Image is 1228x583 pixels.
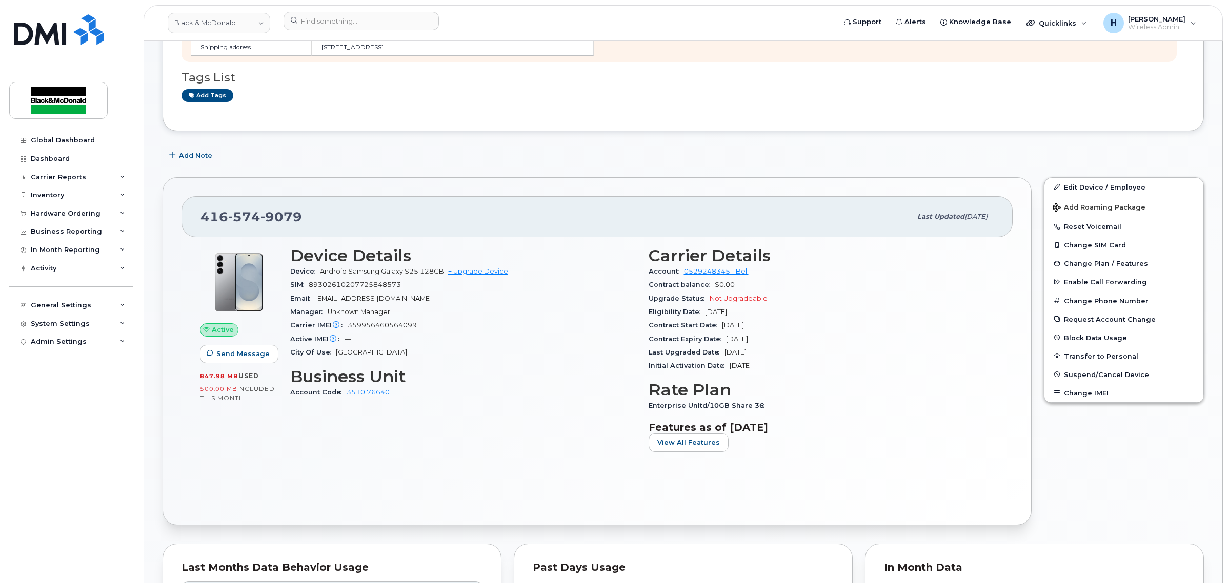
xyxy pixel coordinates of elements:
button: View All Features [649,433,729,452]
span: Add Note [179,151,212,160]
img: s25plus.png [208,252,270,313]
span: Send Message [216,349,270,359]
span: Android Samsung Galaxy S25 128GB [320,267,444,275]
span: Initial Activation Date [649,362,730,369]
span: Last Upgraded Date [649,348,724,356]
span: Enable Call Forwarding [1064,278,1147,286]
span: Email [290,295,315,302]
button: Send Message [200,345,278,363]
h3: Carrier Details [649,246,995,265]
span: Contract Start Date [649,321,722,329]
a: Edit Device / Employee [1044,178,1203,196]
span: City Of Use [290,348,336,356]
span: [GEOGRAPHIC_DATA] [336,348,407,356]
span: 500.00 MB [200,385,237,392]
span: 89302610207725848573 [309,281,401,288]
span: [PERSON_NAME] [1128,15,1185,23]
span: View All Features [657,438,720,447]
div: Huma Naseer [1096,13,1203,33]
span: Add Roaming Package [1053,203,1145,213]
span: Knowledge Base [949,17,1011,27]
button: Add Roaming Package [1044,196,1203,217]
span: used [238,372,259,380]
button: Request Account Change [1044,310,1203,328]
h3: Rate Plan [649,381,995,399]
span: Manager [290,308,328,316]
div: In Month Data [884,563,1185,573]
span: Alerts [904,17,926,27]
button: Change IMEI [1044,384,1203,402]
div: Past Days Usage [533,563,834,573]
span: [DATE] [705,308,727,316]
a: Add tags [182,89,233,102]
div: Last Months Data Behavior Usage [182,563,482,573]
span: [DATE] [724,348,747,356]
span: Upgrade Status [649,295,710,302]
span: Last updated [917,213,964,220]
span: Active [212,325,234,335]
a: Alerts [889,12,933,32]
span: [DATE] [726,335,748,343]
span: Suspend/Cancel Device [1064,370,1149,378]
span: [DATE] [722,321,744,329]
span: Quicklinks [1039,19,1076,27]
span: H [1111,17,1117,29]
a: + Upgrade Device [448,267,508,275]
button: Reset Voicemail [1044,217,1203,236]
span: 416 [200,209,302,224]
button: Change SIM Card [1044,236,1203,254]
span: Not Upgradeable [710,295,768,302]
span: Unknown Manager [328,308,390,316]
h3: Device Details [290,246,636,265]
span: Change Plan / Features [1064,260,1148,267]
a: Support [837,12,889,32]
span: included this month [200,385,275,402]
button: Add Note [163,147,221,165]
span: [DATE] [964,213,988,220]
span: Enterprise Unltd/10GB Share 36 [649,402,770,409]
span: Contract balance [649,281,715,288]
button: Block Data Usage [1044,328,1203,347]
span: 359956460564099 [348,321,417,329]
h3: Features as of [DATE] [649,421,995,433]
span: — [345,335,351,343]
span: Contract Expiry Date [649,335,726,343]
td: Shipping address [191,38,312,56]
div: Quicklinks [1019,13,1094,33]
h3: Tags List [182,71,1185,84]
span: [DATE] [730,362,752,369]
a: 0529248345 - Bell [684,267,749,275]
span: 9079 [260,209,302,224]
button: Change Phone Number [1044,291,1203,310]
a: Knowledge Base [933,12,1018,32]
span: Device [290,267,320,275]
span: Eligibility Date [649,308,705,316]
span: Account [649,267,684,275]
span: Wireless Admin [1128,23,1185,31]
a: Black & McDonald [168,13,270,33]
span: Account Code [290,388,347,396]
span: 847.98 MB [200,372,238,380]
span: 574 [228,209,260,224]
span: Carrier IMEI [290,321,348,329]
span: Active IMEI [290,335,345,343]
td: [STREET_ADDRESS] [312,38,594,56]
button: Change Plan / Features [1044,254,1203,273]
span: [EMAIL_ADDRESS][DOMAIN_NAME] [315,295,432,302]
a: 3510.76640 [347,388,390,396]
button: Enable Call Forwarding [1044,273,1203,291]
button: Suspend/Cancel Device [1044,365,1203,384]
span: Support [853,17,881,27]
span: SIM [290,281,309,288]
span: $0.00 [715,281,735,288]
button: Transfer to Personal [1044,347,1203,365]
h3: Business Unit [290,367,636,386]
input: Find something... [284,12,439,30]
